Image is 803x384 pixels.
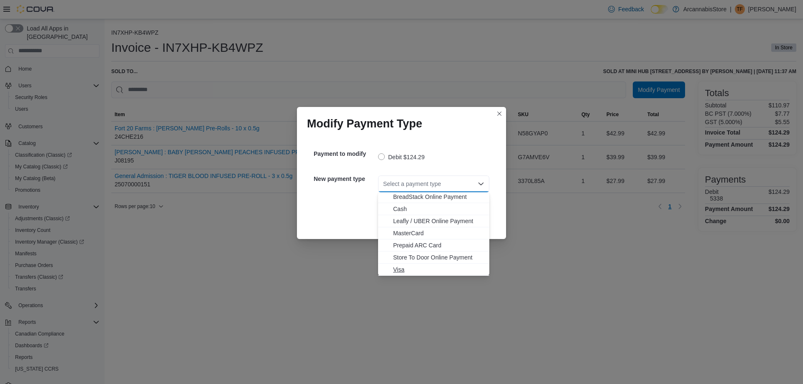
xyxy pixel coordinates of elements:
button: BreadStack Online Payment [378,191,489,203]
span: Prepaid ARC Card [393,241,484,249]
span: Visa [393,265,484,274]
div: Choose from the following options [378,179,489,276]
h5: Payment to modify [314,145,376,162]
button: Store To Door Online Payment [378,252,489,264]
span: MasterCard [393,229,484,237]
span: Leafly / UBER Online Payment [393,217,484,225]
span: Cash [393,205,484,213]
span: BreadStack Online Payment [393,193,484,201]
input: Accessible screen reader label [383,179,384,189]
button: Leafly / UBER Online Payment [378,215,489,227]
label: Debit $124.29 [378,152,425,162]
button: Prepaid ARC Card [378,239,489,252]
button: Visa [378,264,489,276]
button: Closes this modal window [494,109,504,119]
h1: Modify Payment Type [307,117,422,130]
button: Cash [378,203,489,215]
span: Store To Door Online Payment [393,253,484,262]
h5: New payment type [314,170,376,187]
button: Close list of options [478,181,484,187]
button: MasterCard [378,227,489,239]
